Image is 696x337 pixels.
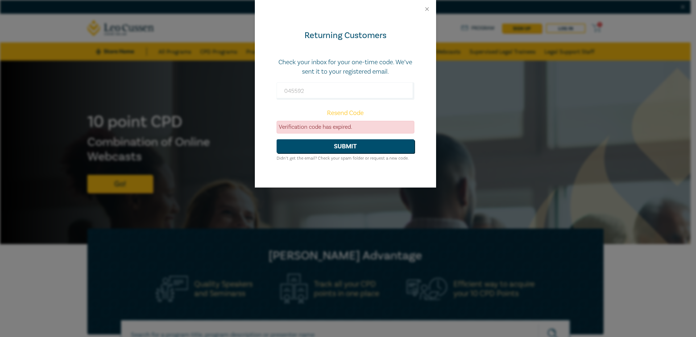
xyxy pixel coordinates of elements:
[424,6,430,12] button: Close
[277,121,414,133] div: Verification code has expired.
[277,30,414,41] div: Returning Customers
[277,156,409,161] small: Didn’t get the email? Check your spam folder or request a new code.
[327,109,364,117] a: Resend Code
[277,82,414,100] input: Code
[277,58,414,77] p: Check your inbox for your one-time code. We’ve sent it to your registered email.
[277,139,414,153] button: Submit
